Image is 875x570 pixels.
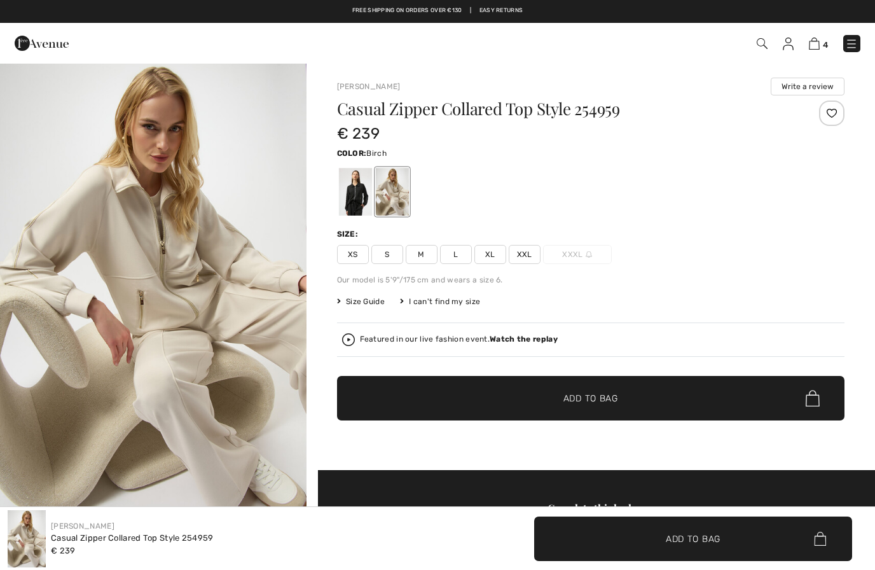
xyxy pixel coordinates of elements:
[337,376,844,421] button: Add to Bag
[337,101,760,117] h1: Casual Zipper Collared Top Style 254959
[490,335,558,344] strong: Watch the replay
[783,38,794,50] img: My Info
[51,522,114,531] a: [PERSON_NAME]
[814,532,826,546] img: Bag.svg
[338,168,371,216] div: Black
[806,390,820,407] img: Bag.svg
[371,245,403,264] span: S
[809,38,820,50] img: Shopping Bag
[360,335,558,344] div: Featured in our live fashion event.
[337,501,844,516] div: Complete this look
[15,31,69,56] img: 1ère Avenue
[543,245,612,264] span: XXXL
[352,6,462,15] a: Free shipping on orders over €130
[440,245,472,264] span: L
[51,546,76,555] span: € 239
[337,274,844,286] div: Our model is 5'9"/175 cm and wears a size 6.
[51,532,214,545] div: Casual Zipper Collared Top Style 254959
[666,532,720,545] span: Add to Bag
[509,245,541,264] span: XXL
[342,333,355,346] img: Watch the replay
[8,510,46,567] img: Casual Zipper Collared Top Style 254959
[474,245,506,264] span: XL
[337,228,361,240] div: Size:
[757,38,768,49] img: Search
[534,517,852,561] button: Add to Bag
[400,296,480,307] div: I can't find my size
[337,149,367,158] span: Color:
[479,6,523,15] a: Easy Returns
[366,149,387,158] span: Birch
[15,36,69,48] a: 1ère Avenue
[337,125,380,142] span: € 239
[375,168,408,216] div: Birch
[337,245,369,264] span: XS
[586,251,592,258] img: ring-m.svg
[406,245,437,264] span: M
[823,40,828,50] span: 4
[809,36,828,51] a: 4
[337,82,401,91] a: [PERSON_NAME]
[470,6,471,15] span: |
[771,78,844,95] button: Write a review
[563,392,618,405] span: Add to Bag
[845,38,858,50] img: Menu
[337,296,385,307] span: Size Guide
